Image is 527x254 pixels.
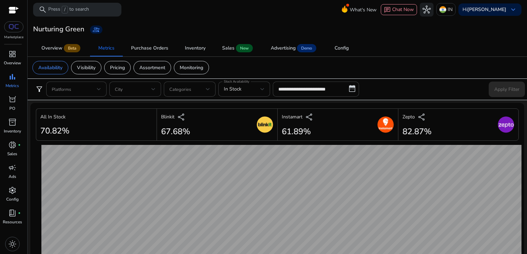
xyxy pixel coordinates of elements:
span: What's New [350,4,377,16]
div: Config [335,46,349,51]
span: filter_alt [35,85,43,93]
span: dashboard [8,50,17,58]
p: Visibility [77,64,96,71]
p: Press to search [48,6,89,13]
b: [PERSON_NAME] [467,6,506,13]
span: settings [8,186,17,194]
span: donut_small [8,141,17,149]
p: Zepto [402,113,415,120]
span: New [236,44,253,52]
h2: 70.82% [40,126,69,136]
p: Resources [3,219,22,225]
p: Config [6,196,19,202]
p: Blinkit [161,113,175,120]
p: Metrics [6,83,19,89]
button: chatChat Now [381,4,417,15]
span: fiber_manual_record [18,212,21,214]
p: IN [448,3,453,15]
span: campaign [8,163,17,172]
span: light_mode [8,240,17,248]
span: book_4 [8,209,17,217]
button: hub [420,3,434,17]
span: Demo [297,44,316,52]
h3: Nurturing Green [33,25,84,33]
p: Ads [9,173,16,180]
h2: 61.89% [282,127,314,137]
h2: 67.68% [161,127,190,137]
span: In Stock [224,86,241,92]
p: Hi [463,7,506,12]
p: Instamart [282,113,302,120]
span: Beta [64,44,80,52]
span: search [39,6,47,14]
span: orders [8,95,17,104]
span: keyboard_arrow_down [509,6,517,14]
span: share [418,113,426,121]
img: in.svg [439,6,446,13]
mat-label: Stock Availability [224,79,249,84]
span: inventory_2 [8,118,17,126]
a: group_add [90,25,102,34]
span: / [62,6,68,13]
div: Sales [222,46,235,51]
h2: 82.87% [402,127,431,137]
span: bar_chart [8,73,17,81]
span: Chat Now [392,6,414,13]
div: Metrics [98,46,115,51]
p: PO [9,105,15,112]
p: Pricing [110,64,125,71]
p: Inventory [4,128,21,134]
span: share [177,113,186,121]
span: fiber_manual_record [18,144,21,146]
div: Overview [41,46,62,51]
div: Purchase Orders [131,46,168,51]
div: Advertising [271,46,296,51]
span: share [305,113,314,121]
p: Monitoring [180,64,203,71]
span: hub [422,6,431,14]
p: Marketplace [4,35,23,40]
div: Inventory [185,46,206,51]
p: Availability [38,64,62,71]
span: group_add [93,26,100,33]
img: QC-logo.svg [8,24,20,30]
p: All In Stock [40,113,66,120]
p: Overview [4,60,21,66]
span: chat [384,7,391,13]
p: Assortment [139,64,165,71]
p: Sales [7,151,17,157]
